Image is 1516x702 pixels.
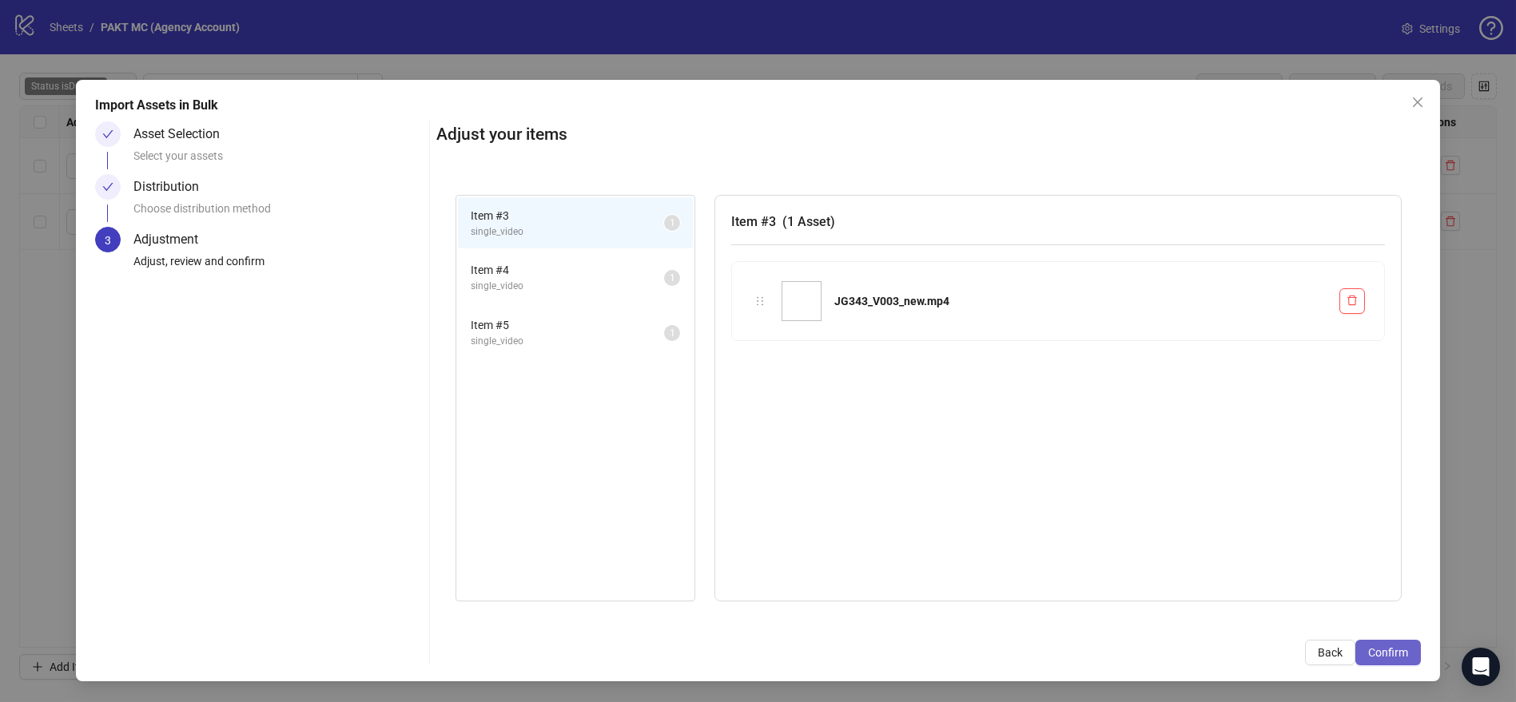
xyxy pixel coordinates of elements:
[133,121,233,147] div: Asset Selection
[471,224,664,240] span: single_video
[105,234,111,247] span: 3
[782,214,835,229] span: ( 1 Asset )
[1411,96,1424,109] span: close
[133,147,424,174] div: Select your assets
[1339,288,1365,314] button: Delete
[1318,646,1343,659] span: Back
[1305,640,1355,665] button: Back
[102,181,113,192] span: check
[471,207,664,224] span: Item # 3
[834,292,1327,310] div: JG343_V003_new.mp4
[664,270,680,286] sup: 1
[471,279,664,294] span: single_video
[1368,646,1408,659] span: Confirm
[133,252,424,280] div: Adjust, review and confirm
[1347,295,1358,306] span: delete
[1462,648,1500,686] div: Open Intercom Messenger
[95,96,1421,115] div: Import Assets in Bulk
[664,325,680,341] sup: 1
[436,121,1421,148] h2: Adjust your items
[471,334,664,349] span: single_video
[471,316,664,334] span: Item # 5
[1355,640,1421,665] button: Confirm
[782,281,822,321] img: JG343_V003_new.mp4
[133,227,211,252] div: Adjustment
[754,295,766,307] span: holder
[133,200,424,227] div: Choose distribution method
[670,327,675,339] span: 1
[664,215,680,231] sup: 1
[670,217,675,228] span: 1
[133,174,212,200] div: Distribution
[471,261,664,279] span: Item # 4
[1405,89,1430,115] button: Close
[731,212,1385,232] h3: Item # 3
[751,292,769,310] div: holder
[102,129,113,140] span: check
[670,272,675,284] span: 1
